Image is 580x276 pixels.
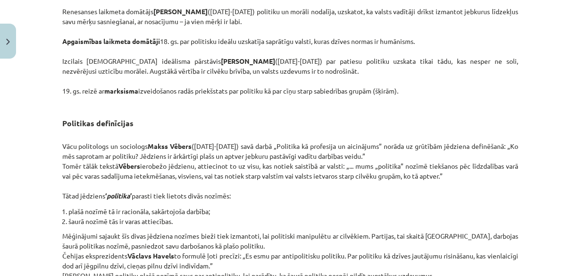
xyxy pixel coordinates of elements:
[62,118,134,128] strong: Politikas definīcijas
[148,142,192,150] strong: Makss Vēbers
[62,131,518,201] p: Vācu politologs un sociologs ([DATE]-[DATE]) savā darbā „Politika kā profesija un aicinājums” nor...
[221,57,275,65] strong: [PERSON_NAME]
[68,207,518,216] li: plašā nozīmē tā ir racionāla, sakārtojoša darbība;
[127,251,174,260] strong: Vāclavs Havels
[68,216,518,226] li: šaurā nozīmē tās ir varas attiecības.
[62,37,160,45] strong: Apgaismības laikmeta domātāji
[6,39,10,45] img: icon-close-lesson-0947bae3869378f0d4975bcd49f059093ad1ed9edebbc8119c70593378902aed.svg
[104,86,138,95] strong: marksisma
[105,191,132,200] strong: ‘ ’
[118,162,140,170] strong: Vēbers
[153,7,208,16] strong: [PERSON_NAME]
[107,191,130,200] em: politika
